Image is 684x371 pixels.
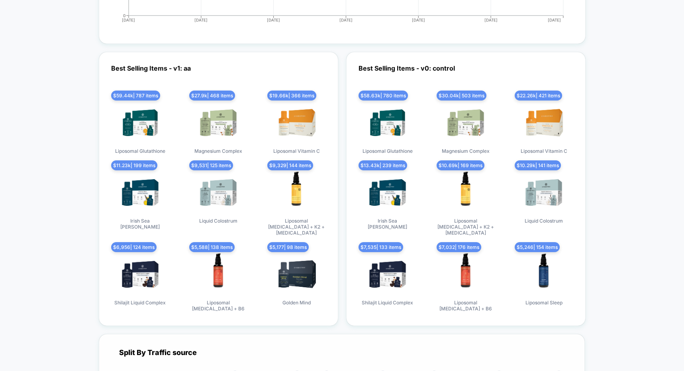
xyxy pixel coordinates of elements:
img: produt [520,166,568,214]
span: Magnesium Complex [442,148,490,154]
span: Magnesium Complex [194,148,242,154]
img: produt [442,248,490,296]
span: $ 11.23k | 199 items [111,160,157,170]
span: Golden Mind [282,300,311,306]
span: Liposomal Vitamin C [273,148,320,154]
tspan: [DATE] [194,18,208,22]
span: Shilajit Liquid Complex [114,300,166,306]
img: produt [520,248,568,296]
span: Liposomal [MEDICAL_DATA] + B6 [188,300,248,312]
img: produt [116,248,164,296]
span: $ 9,531 | 125 items [189,160,233,170]
img: produt [194,166,242,214]
span: Liposomal Vitamin C [521,148,567,154]
tspan: [DATE] [484,18,498,22]
span: $ 7,032 | 176 items [437,242,481,252]
tspan: [DATE] [122,18,135,22]
span: Irish Sea [PERSON_NAME] [358,218,417,230]
img: produt [272,166,320,214]
img: produt [194,248,242,296]
span: $ 5,246 | 154 items [515,242,560,252]
span: $ 59.44k | 787 items [111,91,160,101]
tspan: 0 [123,13,125,18]
span: $ 5,588 | 138 items [189,242,235,252]
span: $ 10.69k | 169 items [437,160,484,170]
span: Liquid Colostrum [199,218,237,224]
span: Liposomal Glutathione [363,148,413,154]
img: produt [364,96,412,144]
span: $ 13.43k | 239 items [359,160,407,170]
span: Irish Sea [PERSON_NAME] [110,218,170,230]
div: Split By Traffic source [113,348,570,357]
span: Shilajit Liquid Complex [362,300,413,306]
img: produt [272,96,320,144]
span: $ 6,956 | 124 items [111,242,157,252]
span: $ 30.04k | 503 items [437,91,486,101]
img: produt [272,248,320,296]
img: produt [364,166,412,214]
span: Liposomal [MEDICAL_DATA] + K2 + [MEDICAL_DATA] [267,218,326,236]
span: $ 5,177 | 98 items [267,242,309,252]
img: produt [116,96,164,144]
span: $ 22.26k | 421 items [515,91,562,101]
img: produt [364,248,412,296]
span: Liposomal [MEDICAL_DATA] + K2 + [MEDICAL_DATA] [436,218,496,236]
img: produt [194,96,242,144]
tspan: [DATE] [412,18,425,22]
span: $ 10.29k | 141 items [515,160,561,170]
span: Liquid Colostrum [525,218,563,224]
img: produt [520,96,568,144]
tspan: [DATE] [548,18,561,22]
span: $ 58.63k | 780 items [359,91,408,101]
span: Liposomal [MEDICAL_DATA] + B6 [436,300,496,312]
span: $ 19.66k | 366 items [267,91,316,101]
span: $ 27.9k | 468 items [189,91,235,101]
span: Liposomal Glutathione [115,148,165,154]
span: Liposomal Sleep [525,300,562,306]
img: produt [442,166,490,214]
img: produt [442,96,490,144]
tspan: [DATE] [267,18,280,22]
span: $ 9,329 | 144 items [267,160,313,170]
span: $ 7,535 | 133 items [359,242,403,252]
tspan: [DATE] [339,18,353,22]
img: produt [116,166,164,214]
